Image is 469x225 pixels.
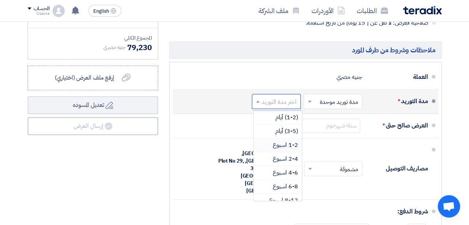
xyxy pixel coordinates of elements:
div: العملة [368,68,428,86]
span: 4-6 اسبوع [273,168,298,177]
div: مدة التوريد [368,92,428,110]
img: profile_test.png [53,5,65,17]
span: جنيه مصري [103,43,126,51]
a: الأوردرات [306,2,351,19]
span: صلاحية العرض: لا تقل عن [ 15 يومًا] من تاريخ استلامه. [231,19,428,27]
button: إرسال العرض [28,117,158,135]
img: Teradix logo [403,6,442,15]
span: إرفع ملف العرض (اختياري) [55,73,114,82]
span: 8-12 اسبوع [269,196,298,205]
span: (3-5) أيام [275,127,298,136]
div: Osama [28,12,50,16]
div: مصاريف التوصيل [368,160,428,178]
span: 6-8 اسبوع [273,182,298,191]
span: (1-2) أيام [275,113,298,122]
span: 79,230 [127,42,151,53]
div: الى عنوان شركتكم في [218,142,300,195]
a: ملف الشركة [253,2,306,19]
div: المجموع الكلي [34,34,152,42]
a: الطلبات [351,2,394,19]
div: الحساب [34,6,50,12]
a: Open chat [438,195,460,218]
div: العرض صالح حتى [368,117,428,135]
button: English [88,5,121,17]
span: 1-2 اسبوع [273,141,298,150]
div: شروط الدفع: [185,203,428,221]
span: English [93,9,109,14]
button: تعديل المسوده [28,96,158,114]
input: سنة-شهر-يوم [285,118,360,133]
h5: ملاحظات وشروط من طرف المورد [169,41,442,58]
span: 2-4 اسبوع [273,154,298,163]
div: جنيه مصري [336,70,362,84]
